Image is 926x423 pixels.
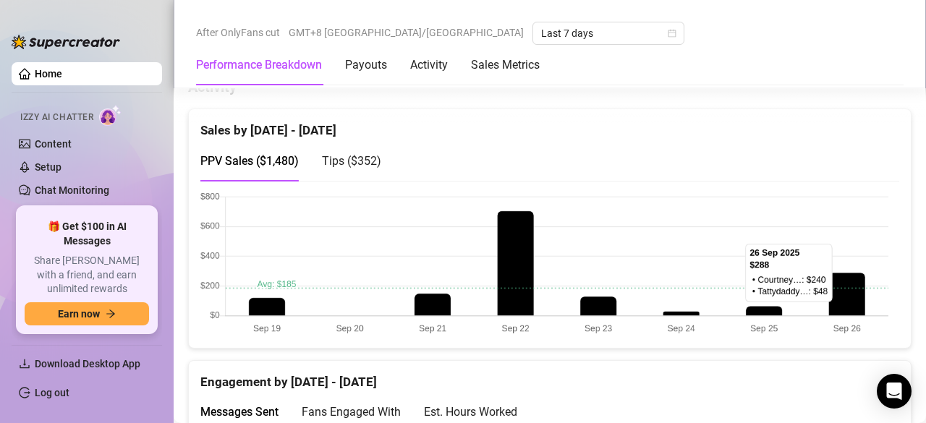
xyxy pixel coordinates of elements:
[25,302,149,325] button: Earn nowarrow-right
[35,161,61,173] a: Setup
[196,22,280,43] span: After OnlyFans cut
[35,68,62,80] a: Home
[35,387,69,398] a: Log out
[345,56,387,74] div: Payouts
[35,358,140,369] span: Download Desktop App
[12,35,120,49] img: logo-BBDzfeDw.svg
[410,56,448,74] div: Activity
[106,309,116,319] span: arrow-right
[200,361,899,392] div: Engagement by [DATE] - [DATE]
[25,220,149,248] span: 🎁 Get $100 in AI Messages
[302,405,401,419] span: Fans Engaged With
[200,405,279,419] span: Messages Sent
[19,358,30,369] span: download
[289,22,524,43] span: GMT+8 [GEOGRAPHIC_DATA]/[GEOGRAPHIC_DATA]
[25,254,149,296] span: Share [PERSON_NAME] with a friend, and earn unlimited rewards
[471,56,540,74] div: Sales Metrics
[877,374,912,409] div: Open Intercom Messenger
[58,308,100,320] span: Earn now
[196,56,322,74] div: Performance Breakdown
[424,403,517,421] div: Est. Hours Worked
[20,111,93,124] span: Izzy AI Chatter
[668,29,676,38] span: calendar
[35,138,72,150] a: Content
[541,22,676,44] span: Last 7 days
[322,154,381,168] span: Tips ( $352 )
[35,184,109,196] a: Chat Monitoring
[200,154,299,168] span: PPV Sales ( $1,480 )
[99,105,122,126] img: AI Chatter
[200,109,899,140] div: Sales by [DATE] - [DATE]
